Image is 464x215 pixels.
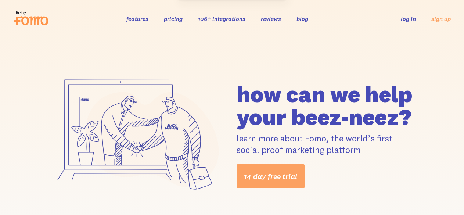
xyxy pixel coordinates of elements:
[261,15,281,22] a: reviews
[237,83,416,128] h1: how can we help your beez-neez?
[198,15,245,22] a: 106+ integrations
[164,15,183,22] a: pricing
[237,133,416,155] p: learn more about Fomo, the world’s first social proof marketing platform
[401,15,416,22] a: log in
[237,164,305,188] a: 14 day free trial
[126,15,148,22] a: features
[431,15,451,23] a: sign up
[296,15,308,22] a: blog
